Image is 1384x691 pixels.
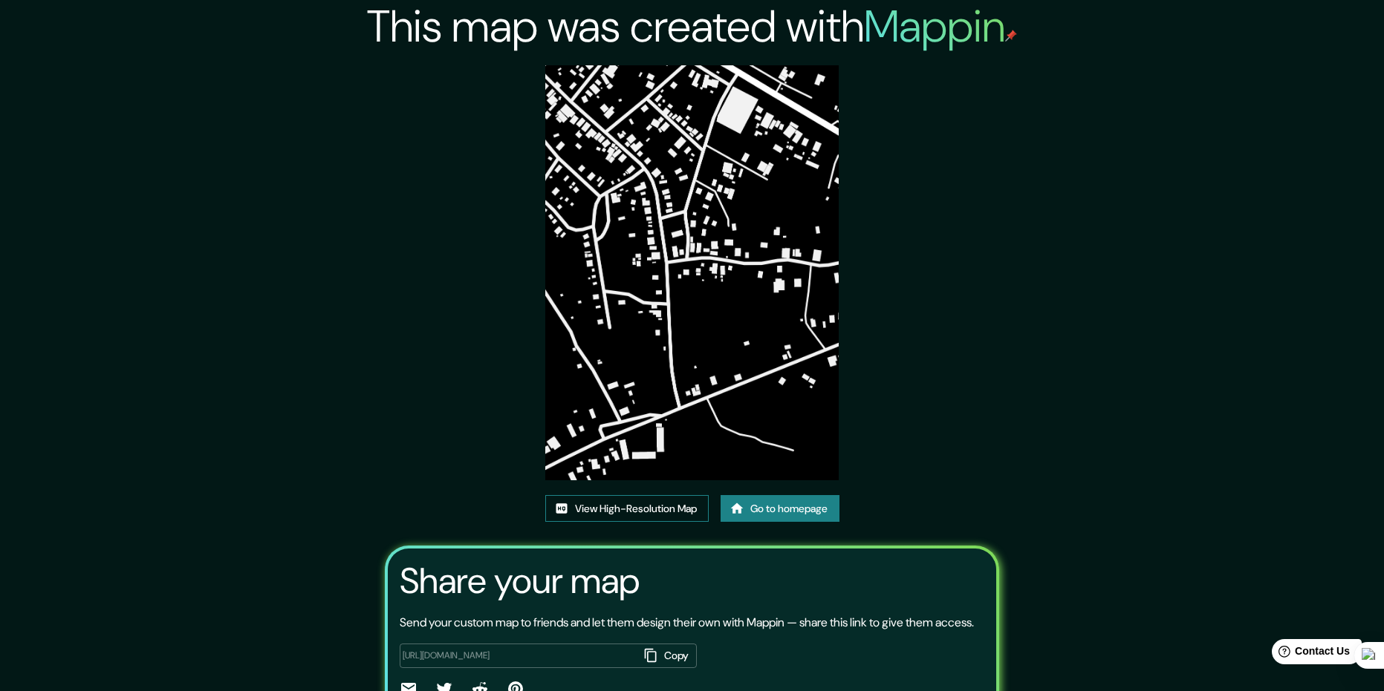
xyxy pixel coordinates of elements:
[1005,30,1017,42] img: mappin-pin
[400,560,640,602] h3: Share your map
[1252,633,1368,675] iframe: Help widget launcher
[545,495,709,523] a: View High-Resolution Map
[721,495,839,523] a: Go to homepage
[639,643,697,668] button: Copy
[545,65,839,480] img: created-map
[400,614,974,632] p: Send your custom map to friends and let them design their own with Mappin — share this link to gi...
